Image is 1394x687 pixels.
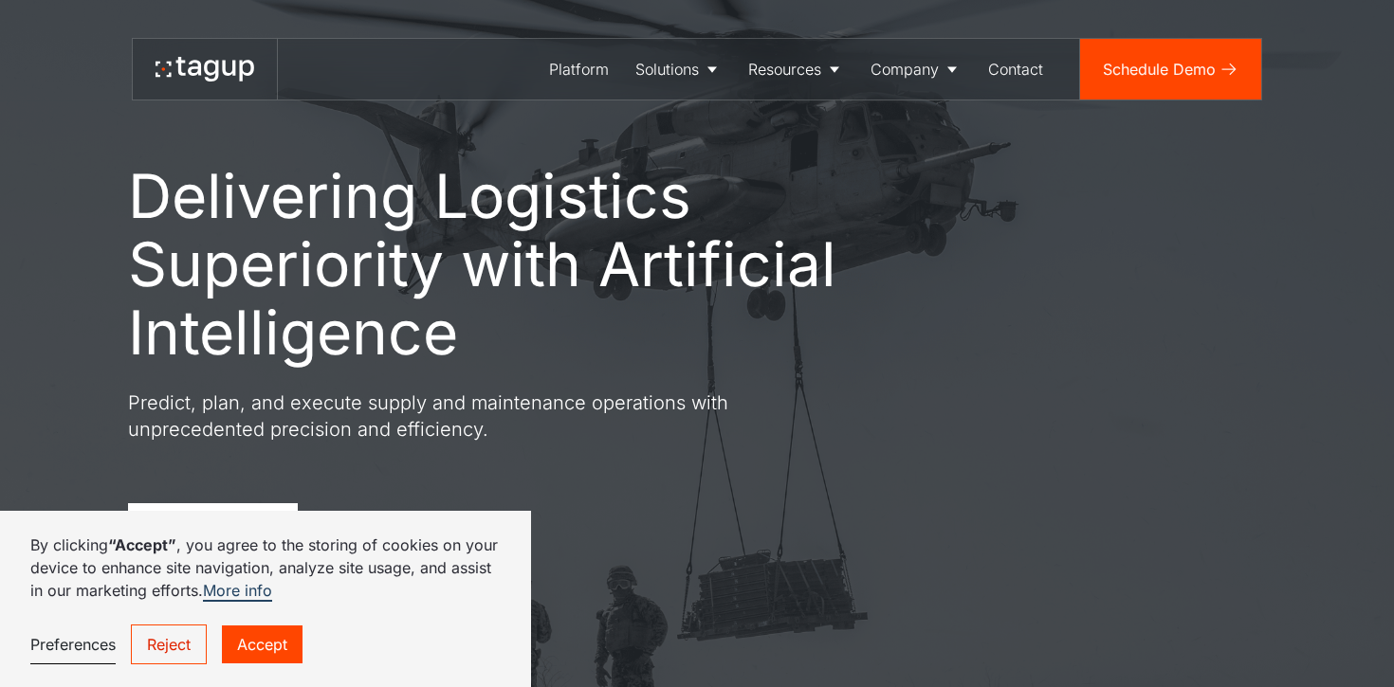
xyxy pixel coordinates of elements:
[131,624,207,664] a: Reject
[222,625,303,663] a: Accept
[735,39,857,99] a: Resources
[128,162,925,367] h1: Delivering Logistics Superiority with Artificial Intelligence
[128,503,298,549] a: Schedule Demo
[871,58,939,81] div: Company
[988,58,1043,81] div: Contact
[635,58,699,81] div: Solutions
[108,535,176,554] strong: “Accept”
[857,39,975,99] a: Company
[536,39,622,99] a: Platform
[1080,39,1261,99] a: Schedule Demo
[622,39,735,99] a: Solutions
[748,58,821,81] div: Resources
[1103,58,1216,81] div: Schedule Demo
[975,39,1056,99] a: Contact
[203,581,272,602] a: More info
[30,625,116,664] a: Preferences
[549,58,609,81] div: Platform
[128,389,811,443] p: Predict, plan, and execute supply and maintenance operations with unprecedented precision and eff...
[30,533,501,602] p: By clicking , you agree to the storing of cookies on your device to enhance site navigation, anal...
